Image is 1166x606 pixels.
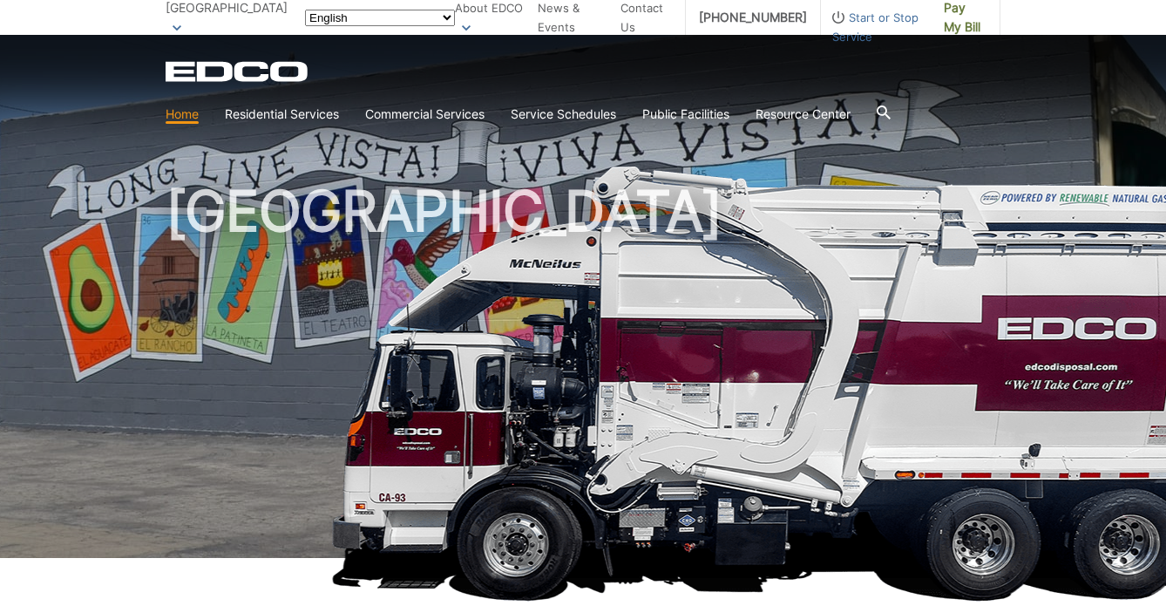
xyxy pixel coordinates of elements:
a: Resource Center [756,105,851,124]
a: Public Facilities [642,105,729,124]
select: Select a language [305,10,455,26]
a: Commercial Services [365,105,485,124]
a: Service Schedules [511,105,616,124]
h1: [GEOGRAPHIC_DATA] [166,183,1000,566]
a: EDCD logo. Return to the homepage. [166,61,310,82]
a: Home [166,105,199,124]
a: Residential Services [225,105,339,124]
